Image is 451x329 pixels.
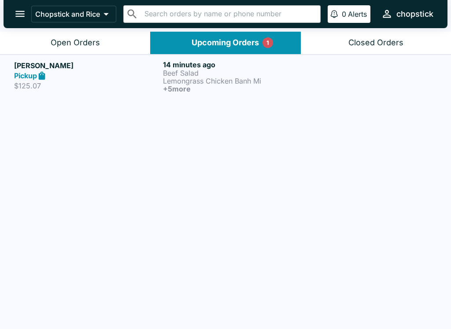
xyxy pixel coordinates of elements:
p: Alerts [348,10,367,18]
div: chopstick [396,9,433,19]
p: Beef Salad [163,69,308,77]
input: Search orders by name or phone number [142,8,317,20]
p: $125.07 [14,81,159,90]
h6: + 5 more [163,85,308,93]
div: Open Orders [51,38,100,48]
div: Upcoming Orders [192,38,259,48]
button: open drawer [9,3,31,25]
button: Chopstick and Rice [31,6,116,22]
button: chopstick [377,4,437,23]
div: Closed Orders [348,38,403,48]
p: Chopstick and Rice [35,10,100,18]
p: 0 [342,10,346,18]
h5: [PERSON_NAME] [14,60,159,71]
strong: Pickup [14,71,37,80]
p: Lemongrass Chicken Banh Mi [163,77,308,85]
p: 1 [266,38,269,47]
h6: 14 minutes ago [163,60,308,69]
